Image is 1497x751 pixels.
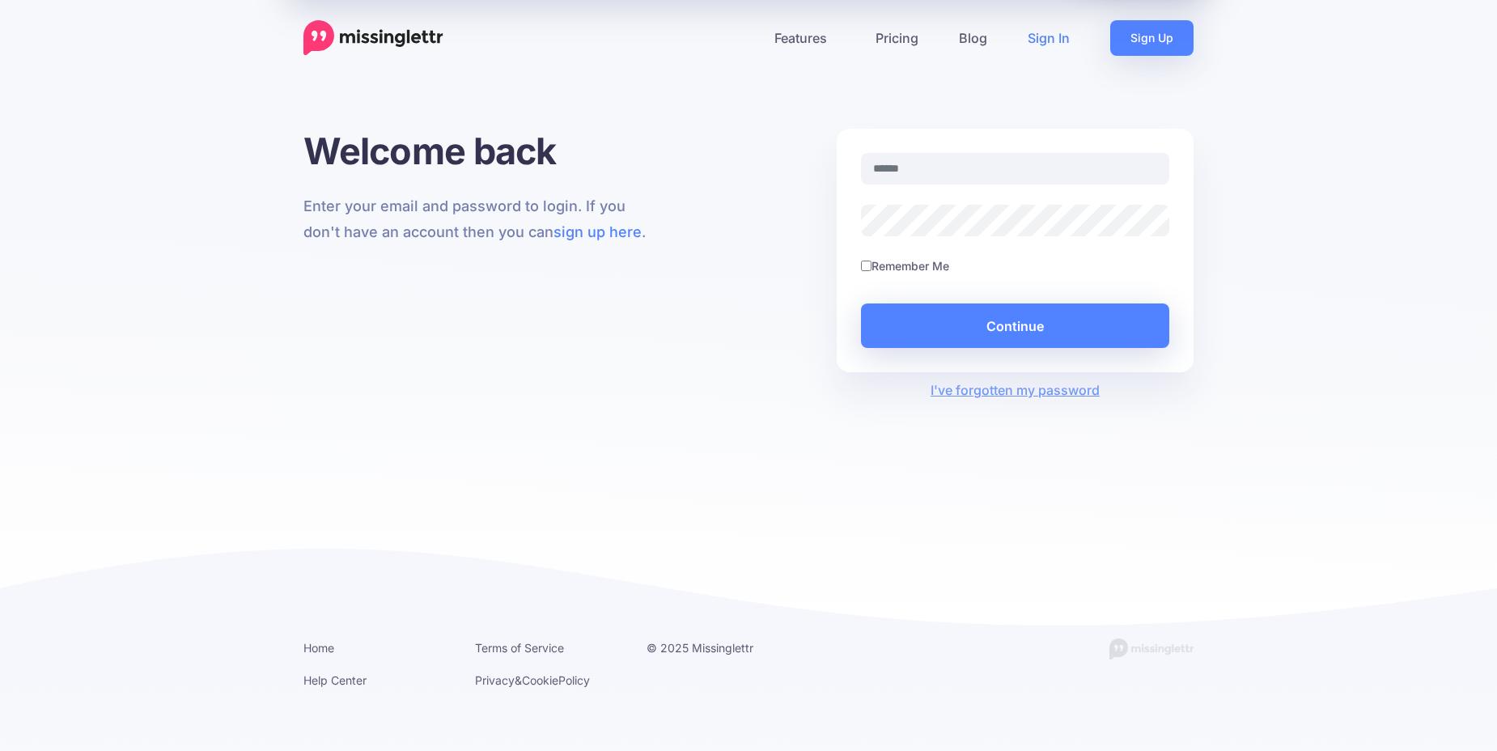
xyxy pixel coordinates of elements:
a: Blog [939,20,1007,56]
li: & Policy [475,670,622,690]
a: I've forgotten my password [931,382,1100,398]
h1: Welcome back [303,129,660,173]
a: sign up here [553,223,642,240]
p: Enter your email and password to login. If you don't have an account then you can . [303,193,660,245]
li: © 2025 Missinglettr [647,638,794,658]
a: Features [754,20,855,56]
button: Continue [861,303,1169,348]
a: Sign Up [1110,20,1194,56]
a: Home [303,641,334,655]
a: Terms of Service [475,641,564,655]
a: Pricing [855,20,939,56]
a: Privacy [475,673,515,687]
a: Sign In [1007,20,1090,56]
a: Cookie [522,673,558,687]
label: Remember Me [871,257,949,275]
a: Help Center [303,673,367,687]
